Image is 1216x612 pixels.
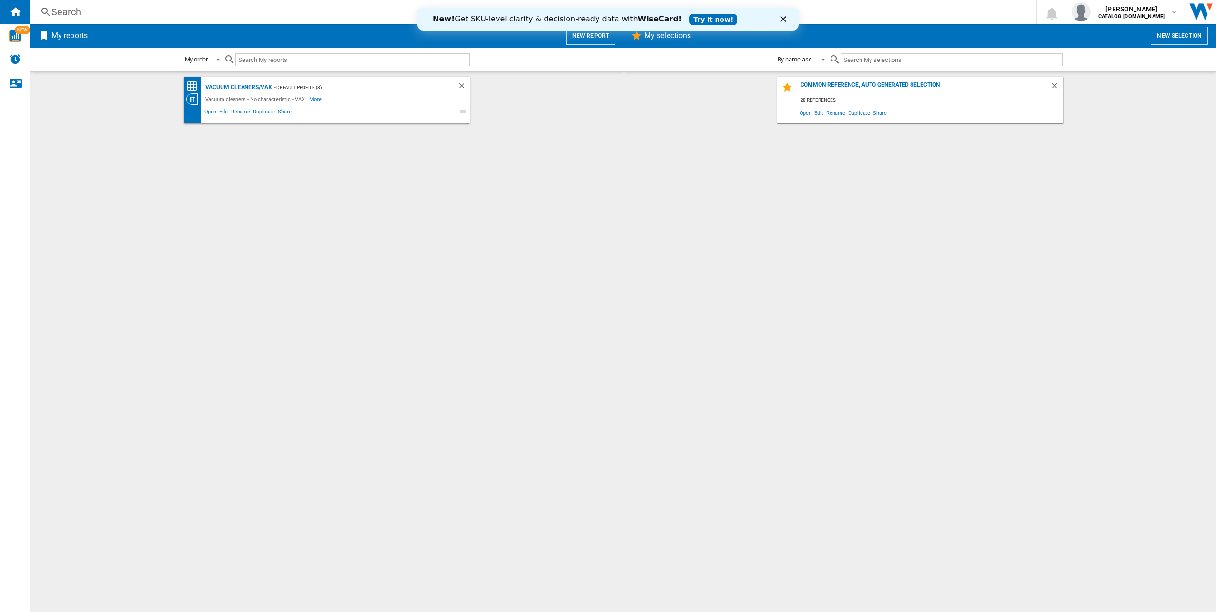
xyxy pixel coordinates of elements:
span: Duplicate [252,107,276,119]
div: By name asc. [778,56,813,63]
h2: My selections [642,27,693,45]
span: Open [798,106,813,119]
span: Rename [825,106,847,119]
span: Rename [230,107,252,119]
span: NEW [15,26,30,34]
iframe: Intercom live chat banner [417,8,799,31]
img: profile.jpg [1072,2,1091,21]
h2: My reports [50,27,90,45]
div: Vacuum cleaners - No characteristic - VAX [203,93,310,105]
div: 28 references [798,94,1063,106]
img: wise-card.svg [9,30,21,42]
span: Open [203,107,218,119]
input: Search My selections [841,53,1062,66]
input: Search My reports [235,53,470,66]
div: Category View [186,93,203,105]
span: Share [871,106,888,119]
div: Search [51,5,1011,19]
span: Edit [813,106,825,119]
div: Common reference, auto generated selection [798,82,1050,94]
div: Price Matrix [186,80,203,92]
div: - Default profile (8) [272,82,438,93]
div: Delete [1050,82,1063,94]
div: Delete [457,82,470,93]
span: More [309,93,323,105]
span: Share [276,107,293,119]
button: New report [566,27,615,45]
div: Vacuum cleaners/VAX [203,82,272,93]
button: New selection [1151,27,1208,45]
span: Duplicate [847,106,871,119]
b: CATALOG [DOMAIN_NAME] [1098,13,1165,20]
img: alerts-logo.svg [10,53,21,65]
span: Edit [218,107,230,119]
span: [PERSON_NAME] [1098,4,1165,14]
div: My order [185,56,208,63]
